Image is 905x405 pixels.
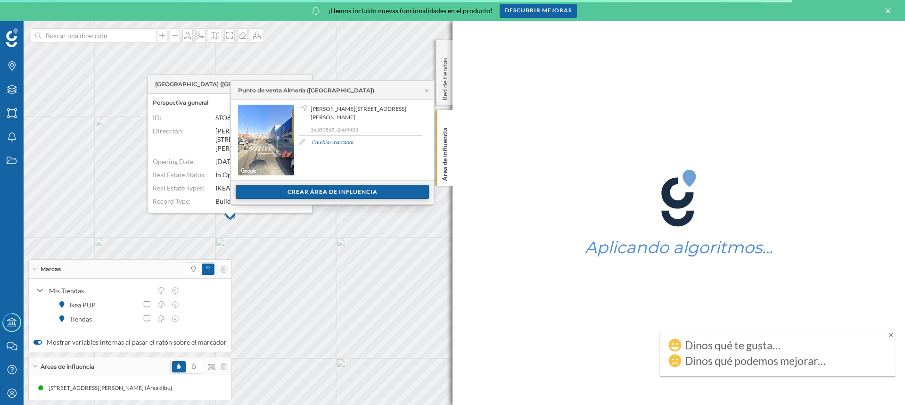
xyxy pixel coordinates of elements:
span: In Operation [215,171,253,179]
span: Áreas de influencia [41,363,94,371]
span: [PERSON_NAME][STREET_ADDRESS][PERSON_NAME] [215,127,274,152]
span: Real Estate Status: [153,171,206,179]
p: 36,853567, -2,469403 [311,126,422,133]
span: [PERSON_NAME][STREET_ADDRESS][PERSON_NAME] [311,105,420,122]
span: Opening Date: [153,157,195,165]
span: [DATE] [215,157,236,165]
img: Geoblink Logo [6,28,18,47]
span: IKEA Small Store XS [215,184,274,192]
div: Ikea PUP [69,300,100,310]
div: Mis Tiendas [49,286,152,296]
span: STO691 [215,114,239,122]
div: Tiendas [69,314,97,324]
h6: Perspectiva general [153,99,307,107]
label: Mostrar variables internas al pasar el ratón sobre el marcador [33,338,227,347]
span: ¡Hemos incluido nuevas funcionalidades en el producto! [328,6,493,16]
span: ID: [153,114,162,122]
img: streetview [238,105,294,175]
a: Cambiar marcador [312,138,354,147]
span: Dirección: [153,127,184,135]
div: Punto de venta Almería ([GEOGRAPHIC_DATA]) [238,86,374,95]
span: Real Estate Types: [153,184,205,192]
img: Marker [224,205,236,224]
span: Building - Owned [215,197,266,205]
span: Marcas [41,265,61,273]
span: Soporte [19,7,52,15]
span: Record Type: [153,197,191,205]
div: Dinos qué podemos mejorar… [685,356,826,365]
span: [GEOGRAPHIC_DATA] ([GEOGRAPHIC_DATA]) [155,80,288,89]
h1: Aplicando algoritmos… [585,239,773,256]
div: Dinos qué te gusta… [685,340,781,350]
p: Red de tiendas [440,54,450,100]
p: Área de influencia [440,124,450,181]
div: [STREET_ADDRESS][PERSON_NAME] (Área dibujada) [49,383,188,393]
